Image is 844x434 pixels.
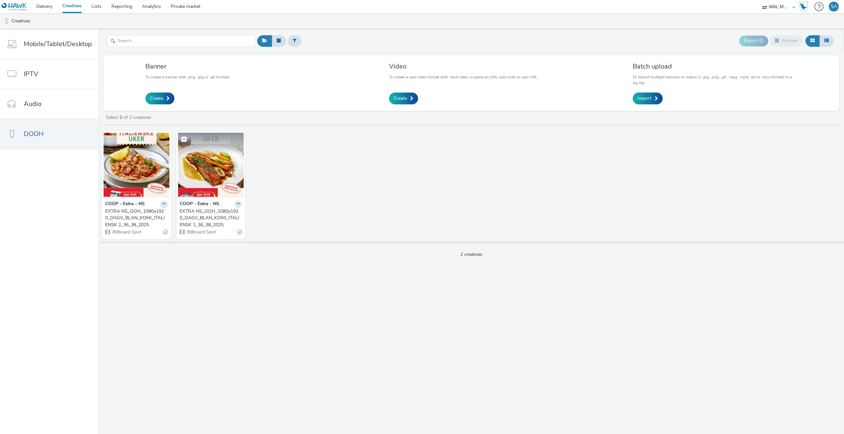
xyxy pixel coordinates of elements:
div: Valid [237,229,242,236]
a: Import [633,93,663,104]
span: Create [150,95,163,102]
h3: Video [389,62,538,71]
button: Archive [770,35,802,46]
a: EXTRA NS_OOH_1080x1920_DAGV_BLAN_KOMI_ITALIENSK 2_36_38_2025 [105,208,168,228]
div: SA [831,2,837,12]
input: Search... [107,35,256,47]
h3: Banner [145,62,230,71]
img: Hawk Academy [799,1,808,12]
span: 2 creatives [460,251,482,258]
strong: COOP - Extra - NS [105,201,145,208]
div: Partially valid [163,229,168,236]
img: EXTRA NS_OOH_1080x1920_DAGV_BLAN_KOMI_ITALIENSK 2_36_38_2025 visual [104,133,169,197]
span: DOOH [24,129,44,139]
a: EXTRA NS_OOH_1080x1920_DAGV_BLAN_KOMI_ITALIENSK 1_36_38_2025 [180,208,242,228]
p: To create a vast video format with .mp4 video or paste an XML vast code or vast URL. [389,74,538,80]
button: Table [819,35,834,46]
strong: COOP - Extra - NS [180,201,219,208]
p: To import multiple banners or videos in .jpg, .png, .gif, .mpg, .mp4, .avi or .mov formats in a z... [633,74,798,86]
span: Create [394,95,407,102]
a: Create [145,93,174,104]
strong: 2 [120,114,122,121]
div: EXTRA NS_OOH_1080x1920_DAGV_BLAN_KOMI_ITALIENSK 1_36_38_2025 [180,208,240,228]
a: Hawk Academy [799,1,811,12]
img: EXTRA NS_OOH_1080x1920_DAGV_BLAN_KOMI_ITALIENSK 1_36_38_2025 visual [178,133,244,197]
span: Billboard Spot [186,229,216,235]
span: Audio [24,99,42,109]
img: undefined Logo [2,3,27,11]
span: Mobile/Tablet/Desktop [24,39,92,49]
p: To create a banner with .png, .jpg or .gif formats. [145,74,230,80]
h3: Batch upload [633,62,798,71]
a: Select of 2 creatives [105,114,154,121]
button: Grid [805,35,820,46]
span: Import [637,95,651,102]
span: Billboard Spot [112,229,141,235]
span: IPTV [24,69,38,79]
a: Create [389,93,418,104]
div: EXTRA NS_OOH_1080x1920_DAGV_BLAN_KOMI_ITALIENSK 2_36_38_2025 [105,208,165,228]
img: dooh [3,18,10,25]
button: Export ID [739,36,768,46]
